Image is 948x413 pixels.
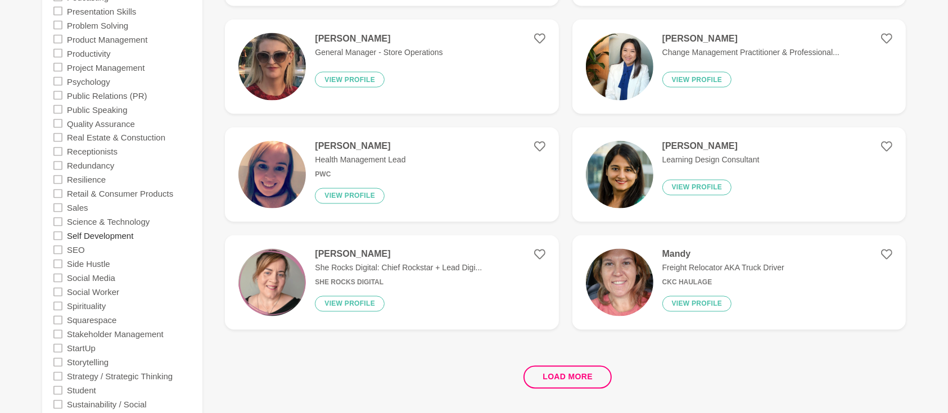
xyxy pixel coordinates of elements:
label: Redundancy [67,158,114,173]
p: Health Management Lead [315,155,405,166]
img: 50093f67989d66ad09930e820f8e7a95f5573d6f-1516x3280.jpg [586,249,653,316]
img: 8e2d60b4ee42f5db95c14d8cbcd97b5eebefdedf-1552x1585.jpg [586,33,653,101]
img: 3712f042e1ba8165941ef6fb2e6712174b73e441-500x500.png [238,249,306,316]
label: Resilience [67,173,106,187]
label: Social Worker [67,285,119,299]
label: Problem Solving [67,18,128,32]
img: 633b1ddb34ba4f62fe377af3b8f1280a8111c089-573x844.jpg [238,141,306,208]
h4: [PERSON_NAME] [315,33,443,44]
label: Product Management [67,32,147,46]
label: Science & Technology [67,215,150,229]
a: [PERSON_NAME]Health Management LeadPwCView profile [225,128,558,222]
label: Spirituality [67,299,106,313]
button: View profile [662,72,732,88]
label: Storytelling [67,355,109,369]
button: View profile [662,296,732,312]
button: View profile [315,188,385,204]
h4: [PERSON_NAME] [662,141,760,152]
p: Learning Design Consultant [662,155,760,166]
button: Load more [523,366,612,389]
h6: CKC Haulage [662,279,784,287]
img: 28ea9ffd3480896ef3534a0c4128818be98f65f1-680x680.jpg [586,141,653,208]
label: Receptionists [67,144,118,158]
label: Productivity [67,46,111,60]
a: [PERSON_NAME]She Rocks Digital: Chief Rockstar + Lead Digi...She Rocks DigitalView profile [225,235,558,330]
h4: [PERSON_NAME] [662,33,839,44]
label: Quality Assurance [67,116,135,130]
p: Freight Relocator AKA Truck Driver [662,262,784,274]
label: Strategy / Strategic Thinking [67,369,173,383]
label: Self Development [67,229,133,243]
img: 6da8e30d5d51bca7fe11884aba5cbe0686458709-561x671.jpg [238,33,306,101]
label: Psychology [67,74,110,88]
label: StartUp [67,341,96,355]
h4: [PERSON_NAME] [315,249,482,260]
label: Student [67,383,96,397]
h4: Mandy [662,249,784,260]
a: [PERSON_NAME]Change Management Practitioner & Professional...View profile [572,20,906,114]
label: Retail & Consumer Products [67,187,173,201]
h4: [PERSON_NAME] [315,141,405,152]
p: General Manager - Store Operations [315,47,443,58]
label: Sales [67,201,88,215]
label: Project Management [67,60,145,74]
label: Public Relations (PR) [67,88,147,102]
p: Change Management Practitioner & Professional... [662,47,839,58]
a: MandyFreight Relocator AKA Truck DriverCKC HaulageView profile [572,235,906,330]
p: She Rocks Digital: Chief Rockstar + Lead Digi... [315,262,482,274]
label: Side Hustle [67,257,110,271]
button: View profile [315,72,385,88]
label: Public Speaking [67,102,128,116]
label: Presentation Skills [67,4,136,18]
label: Real Estate & Constuction [67,130,165,144]
a: [PERSON_NAME]Learning Design ConsultantView profile [572,128,906,222]
a: [PERSON_NAME]General Manager - Store OperationsView profile [225,20,558,114]
button: View profile [662,180,732,196]
label: SEO [67,243,85,257]
label: Stakeholder Management [67,327,164,341]
label: Social Media [67,271,115,285]
h6: She Rocks Digital [315,279,482,287]
label: Squarespace [67,313,116,327]
button: View profile [315,296,385,312]
h6: PwC [315,171,405,179]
